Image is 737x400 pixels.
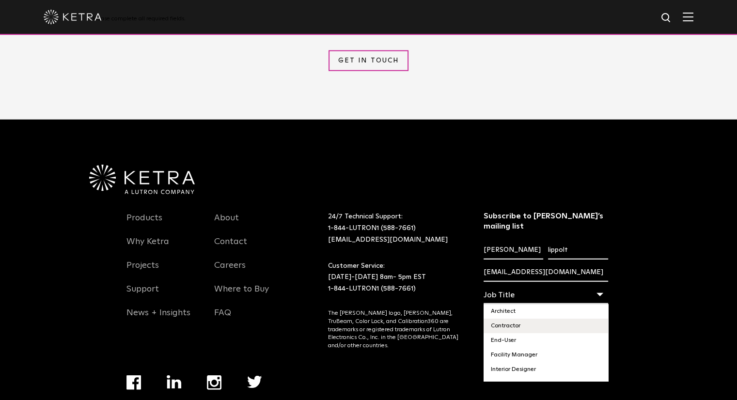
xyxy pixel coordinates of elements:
a: [EMAIL_ADDRESS][DOMAIN_NAME] [328,236,448,243]
input: First Name [484,241,543,260]
img: Hamburger%20Nav.svg [683,12,693,21]
li: Contractor [484,319,608,333]
p: 24/7 Technical Support: [328,211,459,246]
a: FAQ [214,308,231,330]
li: End-User [484,333,608,348]
img: ketra-logo-2019-white [44,10,102,24]
a: News + Insights [126,308,190,330]
li: Interior Designer [484,362,608,377]
li: Lighting Designer [484,377,608,391]
a: 1-844-LUTRON1 (588-7661) [328,225,416,231]
a: Where to Buy [214,284,269,306]
img: twitter [247,376,262,388]
a: 1-844-LUTRON1 (588-7661) [328,285,416,292]
p: The [PERSON_NAME] logo, [PERSON_NAME], TruBeam, Color Lock, and Calibration360 are trademarks or ... [328,309,459,350]
input: Last Name [548,241,608,260]
input: Email [484,263,608,282]
div: Navigation Menu [214,211,288,330]
li: Facility Manager [484,348,608,362]
img: linkedin [167,375,182,389]
a: Support [126,284,159,306]
p: Customer Service: [DATE]-[DATE] 8am- 5pm EST [328,261,459,295]
img: Ketra-aLutronCo_White_RGB [89,165,195,195]
img: search icon [660,12,673,24]
div: Job Title [484,286,608,304]
a: Products [126,213,162,235]
li: Architect [484,304,608,319]
a: Contact [214,236,247,259]
a: Careers [214,260,246,282]
div: Navigation Menu [126,211,200,330]
img: facebook [126,375,141,390]
a: Why Ketra [126,236,169,259]
input: Get in Touch [329,50,408,71]
img: instagram [207,375,221,390]
a: About [214,213,239,235]
a: Projects [126,260,159,282]
h3: Subscribe to [PERSON_NAME]’s mailing list [484,211,608,231]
